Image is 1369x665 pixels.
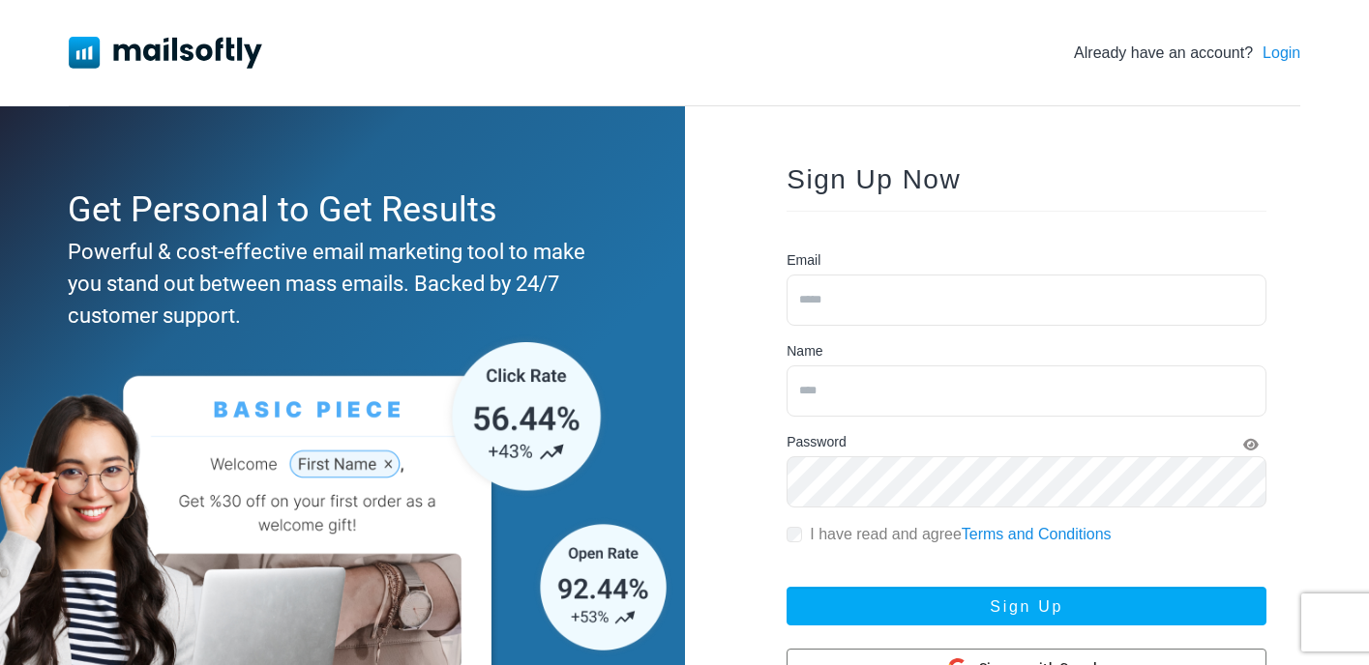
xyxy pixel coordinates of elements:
[69,37,262,68] img: Mailsoftly
[962,526,1112,542] a: Terms and Conditions
[68,184,608,236] div: Get Personal to Get Results
[1263,42,1300,65] a: Login
[787,432,846,452] label: Password
[1074,42,1300,65] div: Already have an account?
[787,341,822,361] label: Name
[787,587,1266,625] button: Sign Up
[787,164,961,194] span: Sign Up Now
[787,250,820,271] label: Email
[1243,438,1259,451] i: Show Password
[68,236,608,332] div: Powerful & cost-effective email marketing tool to make you stand out between mass emails. Backed ...
[810,523,1111,546] label: I have read and agree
